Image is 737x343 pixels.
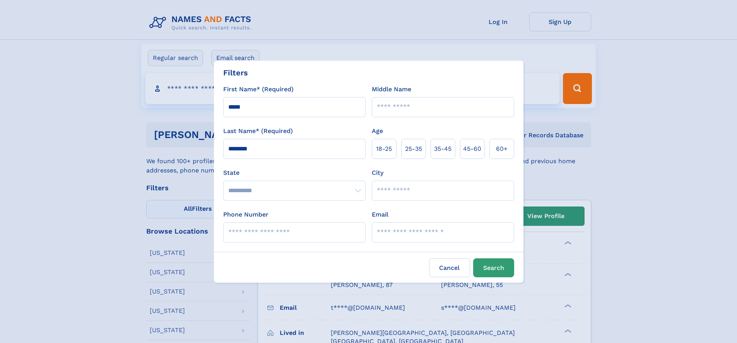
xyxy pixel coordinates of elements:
div: Filters [223,67,248,78]
label: Last Name* (Required) [223,126,293,136]
label: Middle Name [372,85,411,94]
label: Phone Number [223,210,268,219]
label: State [223,168,366,177]
label: Age [372,126,383,136]
span: 45‑60 [463,144,481,154]
span: 25‑35 [405,144,422,154]
span: 35‑45 [434,144,451,154]
button: Search [473,258,514,277]
span: 18‑25 [376,144,392,154]
label: Email [372,210,388,219]
span: 60+ [496,144,508,154]
label: Cancel [429,258,470,277]
label: City [372,168,383,177]
label: First Name* (Required) [223,85,294,94]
